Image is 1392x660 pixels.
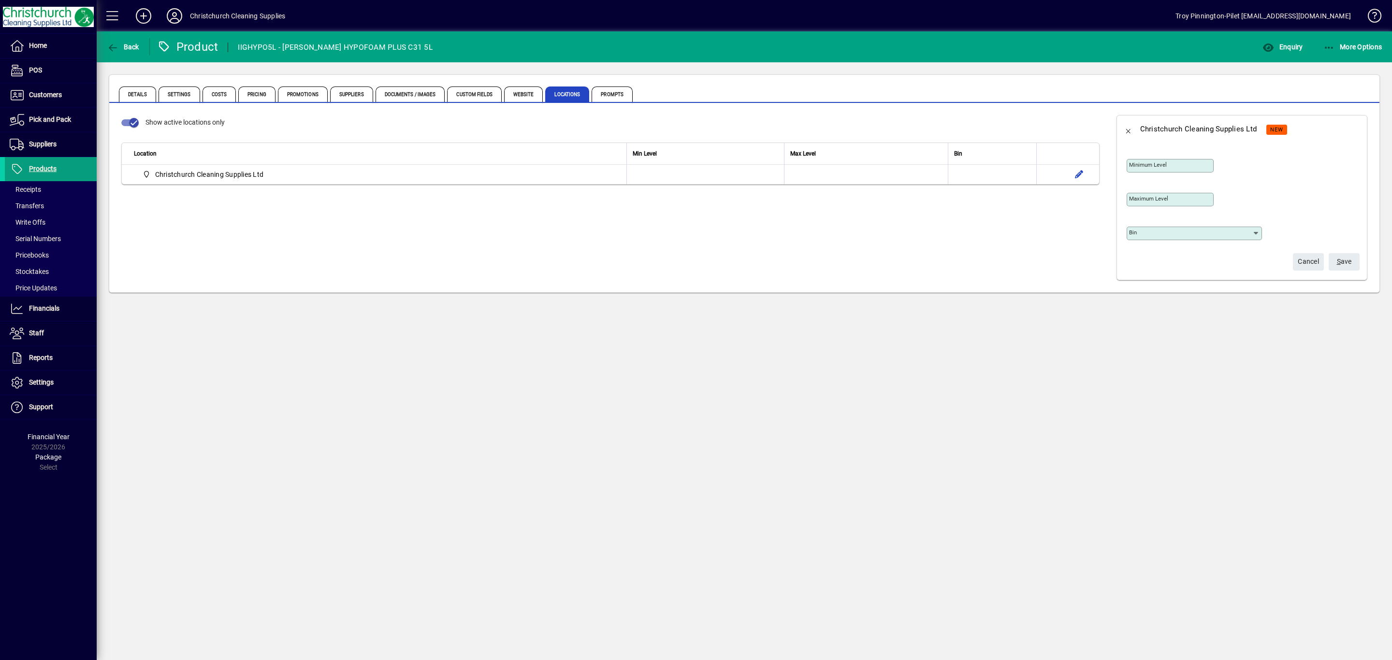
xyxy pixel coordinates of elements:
span: Serial Numbers [10,235,61,243]
span: Locations [545,86,589,102]
span: Custom Fields [447,86,501,102]
span: Promotions [278,86,328,102]
div: Christchurch Cleaning Supplies [190,8,285,24]
span: Pick and Pack [29,115,71,123]
span: Stocktakes [10,268,49,275]
a: Staff [5,321,97,345]
a: POS [5,58,97,83]
span: NEW [1270,127,1283,133]
a: Knowledge Base [1361,2,1380,33]
button: Add [128,7,159,25]
span: Suppliers [29,140,57,148]
div: Troy Pinnington-Pilet [EMAIL_ADDRESS][DOMAIN_NAME] [1175,8,1351,24]
button: Enquiry [1260,38,1305,56]
span: Reports [29,354,53,361]
a: Suppliers [5,132,97,157]
a: Support [5,395,97,419]
a: Pick and Pack [5,108,97,132]
a: Write Offs [5,214,97,230]
span: More Options [1323,43,1382,51]
span: Write Offs [10,218,45,226]
a: Stocktakes [5,263,97,280]
span: Website [504,86,543,102]
span: Support [29,403,53,411]
a: Reports [5,346,97,370]
span: Price Updates [10,284,57,292]
span: Min Level [633,148,657,159]
span: Back [107,43,139,51]
span: Location [134,148,157,159]
span: Suppliers [330,86,373,102]
span: Financials [29,304,59,312]
button: Back [104,38,142,56]
span: Cancel [1298,254,1319,270]
button: Save [1329,253,1360,271]
button: Cancel [1293,253,1324,271]
span: Christchurch Cleaning Supplies Ltd [155,170,264,179]
span: Max Level [790,148,816,159]
a: Pricebooks [5,247,97,263]
button: More Options [1321,38,1385,56]
span: Settings [159,86,200,102]
span: Enquiry [1262,43,1303,51]
span: Pricebooks [10,251,49,259]
a: Settings [5,371,97,395]
span: Christchurch Cleaning Supplies Ltd [139,169,267,180]
a: Customers [5,83,97,107]
a: Receipts [5,181,97,198]
span: Prompts [592,86,633,102]
div: IIGHYPO5L - [PERSON_NAME] HYPOFOAM PLUS C31 5L [238,40,433,55]
span: Staff [29,329,44,337]
span: Pricing [238,86,275,102]
div: Product [157,39,218,55]
a: Financials [5,297,97,321]
span: Home [29,42,47,49]
span: Bin [954,148,962,159]
span: Show active locations only [145,118,225,126]
mat-label: Minimum level [1129,161,1167,168]
a: Serial Numbers [5,230,97,247]
a: Transfers [5,198,97,214]
span: POS [29,66,42,74]
mat-label: Bin [1129,229,1137,236]
span: Customers [29,91,62,99]
app-page-header-button: Back [97,38,150,56]
mat-label: Maximum level [1129,195,1168,202]
span: Receipts [10,186,41,193]
span: ave [1337,254,1352,270]
span: Costs [203,86,236,102]
a: Home [5,34,97,58]
button: Profile [159,7,190,25]
span: Details [119,86,156,102]
span: Settings [29,378,54,386]
a: Price Updates [5,280,97,296]
button: Back [1117,117,1140,141]
div: Christchurch Cleaning Supplies Ltd [1140,121,1257,137]
span: Package [35,453,61,461]
span: Documents / Images [376,86,445,102]
span: Financial Year [28,433,70,441]
span: S [1337,258,1341,265]
span: Products [29,165,57,172]
span: Transfers [10,202,44,210]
